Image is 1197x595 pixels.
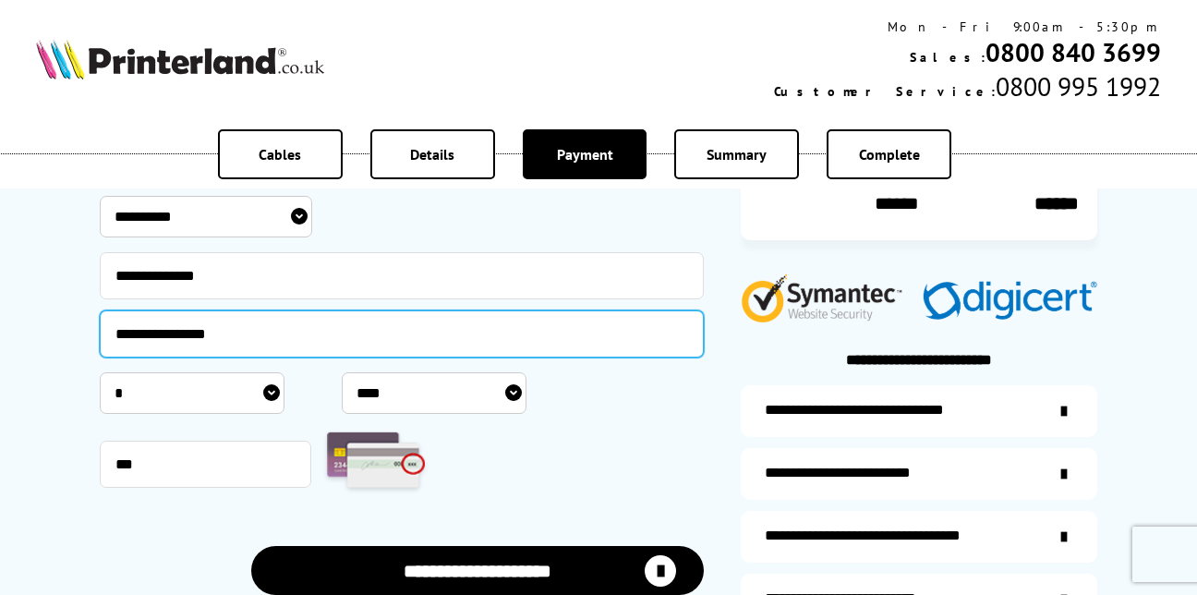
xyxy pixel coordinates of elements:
[259,145,301,164] span: Cables
[741,385,1097,437] a: additional-ink
[774,18,1161,35] div: Mon - Fri 9:00am - 5:30pm
[410,145,454,164] span: Details
[707,145,767,164] span: Summary
[741,511,1097,563] a: additional-cables
[910,49,985,66] span: Sales:
[36,39,324,79] img: Printerland Logo
[774,83,996,100] span: Customer Service:
[741,448,1097,500] a: items-arrive
[996,69,1161,103] span: 0800 995 1992
[985,35,1161,69] a: 0800 840 3699
[859,145,920,164] span: Complete
[557,145,613,164] span: Payment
